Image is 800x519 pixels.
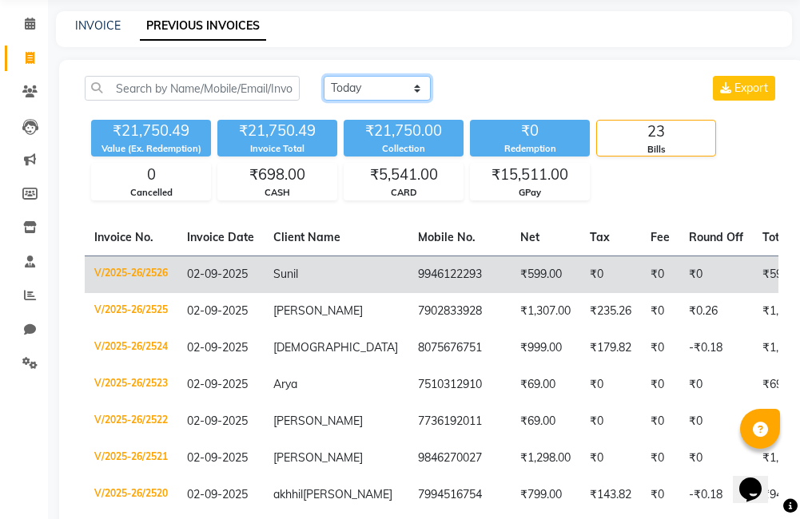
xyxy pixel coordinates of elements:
div: Collection [344,142,464,156]
td: ₹179.82 [580,330,641,366]
td: ₹0 [679,440,753,477]
div: Value (Ex. Redemption) [91,142,211,156]
td: -₹0.18 [679,477,753,513]
div: CASH [218,186,336,200]
div: ₹21,750.49 [217,120,337,142]
div: ₹21,750.00 [344,120,464,142]
div: Bills [597,143,715,156]
div: Invoice Total [217,142,337,156]
td: ₹143.82 [580,477,641,513]
td: V/2025-26/2520 [85,477,177,513]
span: 02-09-2025 [187,267,248,281]
td: ₹999.00 [511,330,580,366]
input: Search by Name/Mobile/Email/Invoice No [85,76,300,101]
div: Cancelled [92,186,210,200]
span: 02-09-2025 [187,414,248,428]
td: ₹0 [641,477,679,513]
td: V/2025-26/2523 [85,366,177,403]
span: Total [762,230,790,244]
span: 02-09-2025 [187,303,248,318]
td: ₹0 [580,440,641,477]
td: ₹0 [641,403,679,440]
div: 23 [597,121,715,143]
td: ₹1,307.00 [511,293,580,330]
td: ₹0 [679,366,753,403]
span: Fee [651,230,670,244]
td: ₹0 [641,440,679,477]
span: 02-09-2025 [187,340,248,355]
td: ₹799.00 [511,477,580,513]
td: ₹0 [679,256,753,293]
td: -₹0.18 [679,330,753,366]
td: ₹1,298.00 [511,440,580,477]
div: CARD [344,186,463,200]
td: 9846270027 [408,440,511,477]
span: 02-09-2025 [187,450,248,465]
span: Invoice Date [187,230,254,244]
span: [PERSON_NAME] [303,487,392,501]
iframe: chat widget [733,455,784,503]
div: Redemption [470,142,590,156]
span: Client Name [273,230,340,244]
span: Mobile No. [418,230,476,244]
div: ₹5,541.00 [344,164,463,186]
span: [DEMOGRAPHIC_DATA] [273,340,398,355]
button: Export [713,76,775,101]
td: 7994516754 [408,477,511,513]
span: Export [734,81,768,95]
a: PREVIOUS INVOICES [140,12,266,41]
td: 7736192011 [408,403,511,440]
a: INVOICE [75,18,121,33]
span: 02-09-2025 [187,377,248,391]
td: 7902833928 [408,293,511,330]
td: ₹0 [641,330,679,366]
span: [PERSON_NAME] [273,450,363,465]
td: ₹0 [641,256,679,293]
td: V/2025-26/2526 [85,256,177,293]
td: V/2025-26/2525 [85,293,177,330]
div: ₹21,750.49 [91,120,211,142]
span: Invoice No. [94,230,153,244]
span: Net [520,230,539,244]
span: akhhil [273,487,303,501]
td: ₹69.00 [511,403,580,440]
td: ₹0 [641,293,679,330]
span: [PERSON_NAME] [273,303,363,318]
div: ₹0 [470,120,590,142]
span: Round Off [689,230,743,244]
td: V/2025-26/2521 [85,440,177,477]
td: ₹235.26 [580,293,641,330]
td: 9946122293 [408,256,511,293]
td: 7510312910 [408,366,511,403]
td: ₹0 [679,403,753,440]
td: ₹69.00 [511,366,580,403]
td: ₹0 [580,256,641,293]
div: GPay [471,186,589,200]
td: 8075676751 [408,330,511,366]
td: ₹0 [580,403,641,440]
div: ₹698.00 [218,164,336,186]
span: 02-09-2025 [187,487,248,501]
td: ₹0.26 [679,293,753,330]
td: ₹0 [641,366,679,403]
div: 0 [92,164,210,186]
div: ₹15,511.00 [471,164,589,186]
td: ₹599.00 [511,256,580,293]
td: V/2025-26/2524 [85,330,177,366]
span: Sunil [273,267,298,281]
span: Arya [273,377,297,391]
span: [PERSON_NAME] [273,414,363,428]
td: ₹0 [580,366,641,403]
span: Tax [590,230,610,244]
td: V/2025-26/2522 [85,403,177,440]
